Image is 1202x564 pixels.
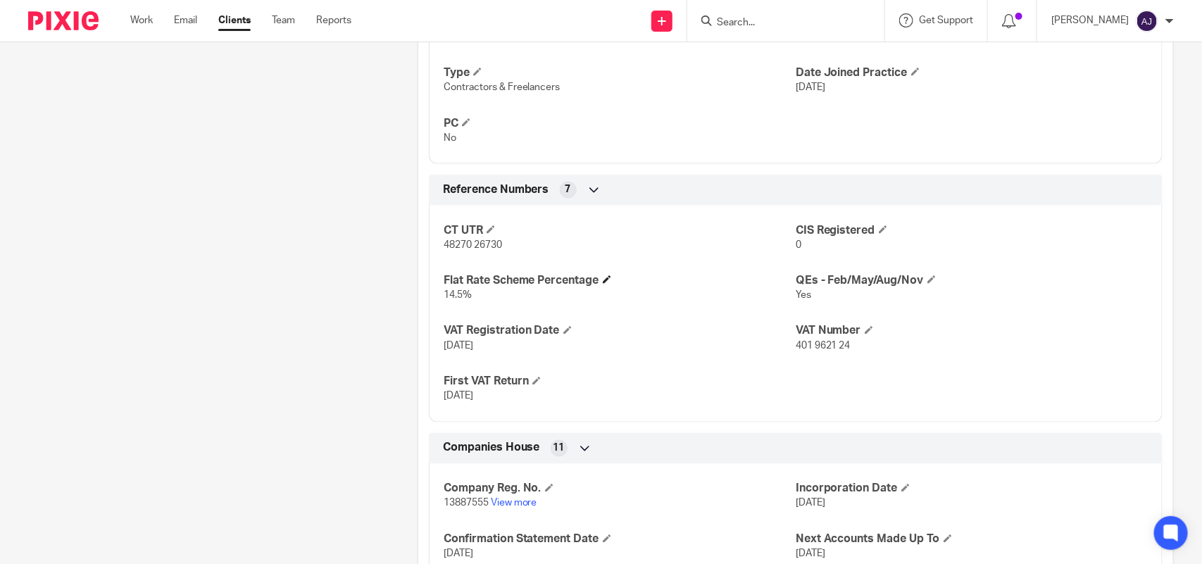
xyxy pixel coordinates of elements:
[796,223,1148,238] h4: CIS Registered
[444,391,473,401] span: [DATE]
[443,441,540,456] span: Companies House
[444,324,796,339] h4: VAT Registration Date
[316,13,351,27] a: Reports
[444,291,472,301] span: 14.5%
[491,499,537,508] a: View more
[796,291,811,301] span: Yes
[444,116,796,131] h4: PC
[443,182,549,197] span: Reference Numbers
[28,11,99,30] img: Pixie
[444,482,796,496] h4: Company Reg. No.
[796,324,1148,339] h4: VAT Number
[796,482,1148,496] h4: Incorporation Date
[444,223,796,238] h4: CT UTR
[1136,10,1158,32] img: svg%3E
[796,65,1148,80] h4: Date Joined Practice
[444,65,796,80] h4: Type
[796,240,801,250] span: 0
[796,532,1148,547] h4: Next Accounts Made Up To
[444,240,502,250] span: 48270 26730
[796,549,825,559] span: [DATE]
[553,441,565,456] span: 11
[444,499,489,508] span: 13887555
[796,499,825,508] span: [DATE]
[919,15,973,25] span: Get Support
[796,273,1148,288] h4: QEs - Feb/May/Aug/Nov
[130,13,153,27] a: Work
[1051,13,1129,27] p: [PERSON_NAME]
[272,13,295,27] a: Team
[218,13,251,27] a: Clients
[565,182,571,196] span: 7
[796,341,851,351] span: 401 9621 24
[444,375,796,389] h4: First VAT Return
[444,532,796,547] h4: Confirmation Statement Date
[444,82,561,92] span: Contractors & Freelancers
[796,82,825,92] span: [DATE]
[444,133,456,143] span: No
[444,549,473,559] span: [DATE]
[444,341,473,351] span: [DATE]
[174,13,197,27] a: Email
[715,17,842,30] input: Search
[444,273,796,288] h4: Flat Rate Scheme Percentage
